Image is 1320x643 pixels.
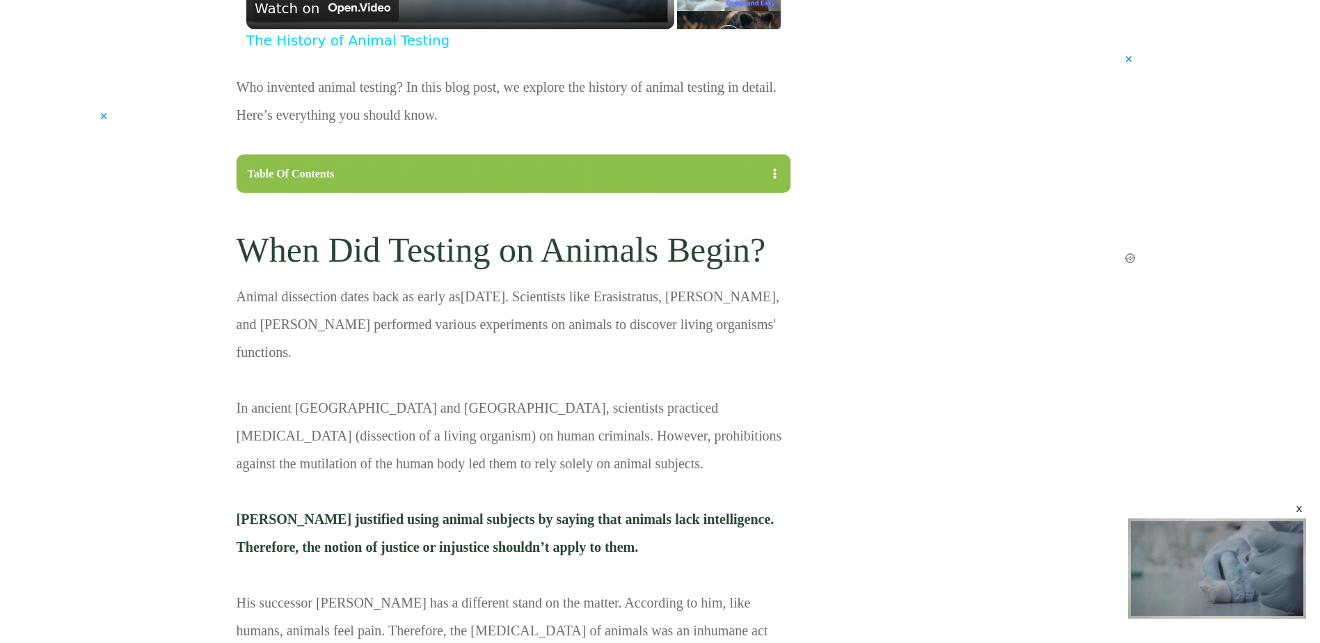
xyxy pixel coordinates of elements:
[246,32,450,49] a: The History of Animal Testing
[715,25,742,53] button: Play
[902,56,1136,251] a: ×
[237,511,774,555] span: [PERSON_NAME] justified using animal subjects by saying that animals lack intelligence. Therefore...
[1128,518,1306,619] div: Video Player
[248,167,763,180] div: Table Of Contents
[322,3,390,14] img: Video channel logo
[237,73,790,139] p: Who invented animal testing? In this blog post, we explore the history of animal testing in detai...
[1124,252,1136,264] img: ezoic
[461,289,505,304] a: [DATE]
[237,208,790,281] h2: When Did Testing on Animals Begin?
[1294,503,1305,514] div: x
